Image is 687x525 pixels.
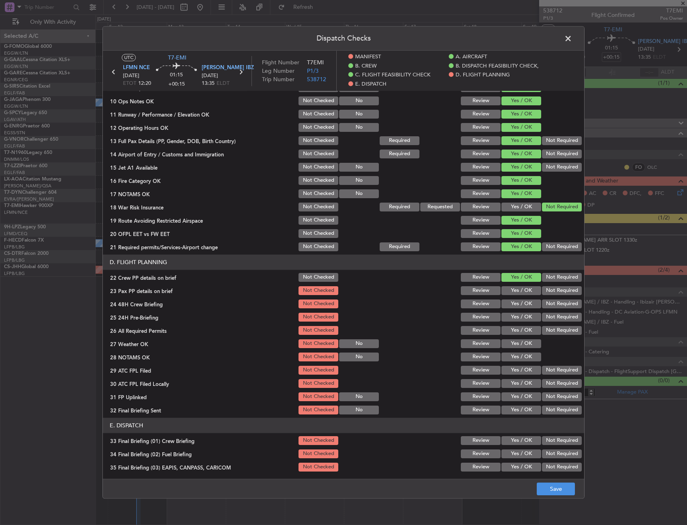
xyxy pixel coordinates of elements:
[103,27,584,51] header: Dispatch Checks
[542,436,582,445] button: Not Required
[542,449,582,458] button: Not Required
[537,483,575,496] button: Save
[501,216,541,225] button: Yes / OK
[501,449,541,458] button: Yes / OK
[542,242,582,251] button: Not Required
[501,123,541,132] button: Yes / OK
[501,189,541,198] button: Yes / OK
[501,463,541,472] button: Yes / OK
[501,353,541,361] button: Yes / OK
[542,150,582,158] button: Not Required
[542,406,582,414] button: Not Required
[501,229,541,238] button: Yes / OK
[501,203,541,211] button: Yes / OK
[542,366,582,375] button: Not Required
[501,326,541,335] button: Yes / OK
[542,326,582,335] button: Not Required
[501,392,541,401] button: Yes / OK
[542,392,582,401] button: Not Required
[501,176,541,185] button: Yes / OK
[542,286,582,295] button: Not Required
[542,163,582,172] button: Not Required
[501,242,541,251] button: Yes / OK
[501,436,541,445] button: Yes / OK
[501,150,541,158] button: Yes / OK
[501,299,541,308] button: Yes / OK
[542,136,582,145] button: Not Required
[542,299,582,308] button: Not Required
[542,273,582,282] button: Not Required
[501,339,541,348] button: Yes / OK
[501,163,541,172] button: Yes / OK
[542,203,582,211] button: Not Required
[501,286,541,295] button: Yes / OK
[542,379,582,388] button: Not Required
[501,110,541,119] button: Yes / OK
[542,313,582,322] button: Not Required
[501,379,541,388] button: Yes / OK
[501,366,541,375] button: Yes / OK
[542,463,582,472] button: Not Required
[501,96,541,105] button: Yes / OK
[501,313,541,322] button: Yes / OK
[501,273,541,282] button: Yes / OK
[501,406,541,414] button: Yes / OK
[501,83,541,92] button: Yes / OK
[501,136,541,145] button: Yes / OK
